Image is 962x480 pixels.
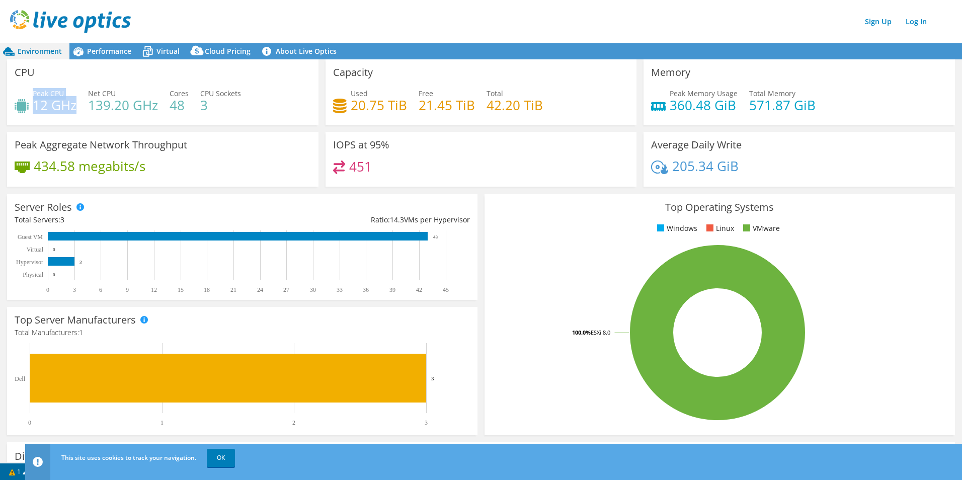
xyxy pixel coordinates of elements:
[15,314,136,326] h3: Top Server Manufacturers
[53,272,55,277] text: 0
[487,89,503,98] span: Total
[205,46,251,56] span: Cloud Pricing
[443,286,449,293] text: 45
[363,286,369,293] text: 36
[670,100,738,111] h4: 360.48 GiB
[419,100,475,111] h4: 21.45 TiB
[15,139,187,150] h3: Peak Aggregate Network Throughput
[672,161,739,172] h4: 205.34 GiB
[33,100,76,111] h4: 12 GHz
[860,14,897,29] a: Sign Up
[283,286,289,293] text: 27
[337,286,343,293] text: 33
[258,43,344,59] a: About Live Optics
[60,215,64,224] span: 3
[431,375,434,381] text: 3
[351,100,407,111] h4: 20.75 TiB
[651,67,690,78] h3: Memory
[178,286,184,293] text: 15
[901,14,932,29] a: Log In
[79,260,82,265] text: 3
[99,286,102,293] text: 6
[88,89,116,98] span: Net CPU
[46,286,49,293] text: 0
[23,271,43,278] text: Physical
[27,246,44,253] text: Virtual
[349,161,372,172] h4: 451
[18,46,62,56] span: Environment
[18,233,43,241] text: Guest VM
[749,100,816,111] h4: 571.87 GiB
[73,286,76,293] text: 3
[704,223,734,234] li: Linux
[2,465,33,478] a: 1
[53,247,55,252] text: 0
[16,259,43,266] text: Hypervisor
[151,286,157,293] text: 12
[389,286,395,293] text: 39
[425,419,428,426] text: 3
[28,419,31,426] text: 0
[61,453,196,462] span: This site uses cookies to track your navigation.
[749,89,795,98] span: Total Memory
[156,46,180,56] span: Virtual
[292,419,295,426] text: 2
[207,449,235,467] a: OK
[79,328,83,337] span: 1
[741,223,780,234] li: VMware
[230,286,236,293] text: 21
[257,286,263,293] text: 24
[200,100,241,111] h4: 3
[390,215,404,224] span: 14.3
[655,223,697,234] li: Windows
[310,286,316,293] text: 30
[204,286,210,293] text: 18
[333,139,389,150] h3: IOPS at 95%
[572,329,591,336] tspan: 100.0%
[433,234,438,239] text: 43
[15,202,72,213] h3: Server Roles
[487,100,543,111] h4: 42.20 TiB
[170,100,189,111] h4: 48
[15,67,35,78] h3: CPU
[333,67,373,78] h3: Capacity
[651,139,742,150] h3: Average Daily Write
[15,375,25,382] text: Dell
[34,161,145,172] h4: 434.58 megabits/s
[170,89,189,98] span: Cores
[200,89,241,98] span: CPU Sockets
[126,286,129,293] text: 9
[15,214,242,225] div: Total Servers:
[351,89,368,98] span: Used
[670,89,738,98] span: Peak Memory Usage
[591,329,610,336] tspan: ESXi 8.0
[88,100,158,111] h4: 139.20 GHz
[15,327,470,338] h4: Total Manufacturers:
[419,89,433,98] span: Free
[10,10,131,33] img: live_optics_svg.svg
[242,214,469,225] div: Ratio: VMs per Hypervisor
[33,89,64,98] span: Peak CPU
[492,202,947,213] h3: Top Operating Systems
[416,286,422,293] text: 42
[161,419,164,426] text: 1
[87,46,131,56] span: Performance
